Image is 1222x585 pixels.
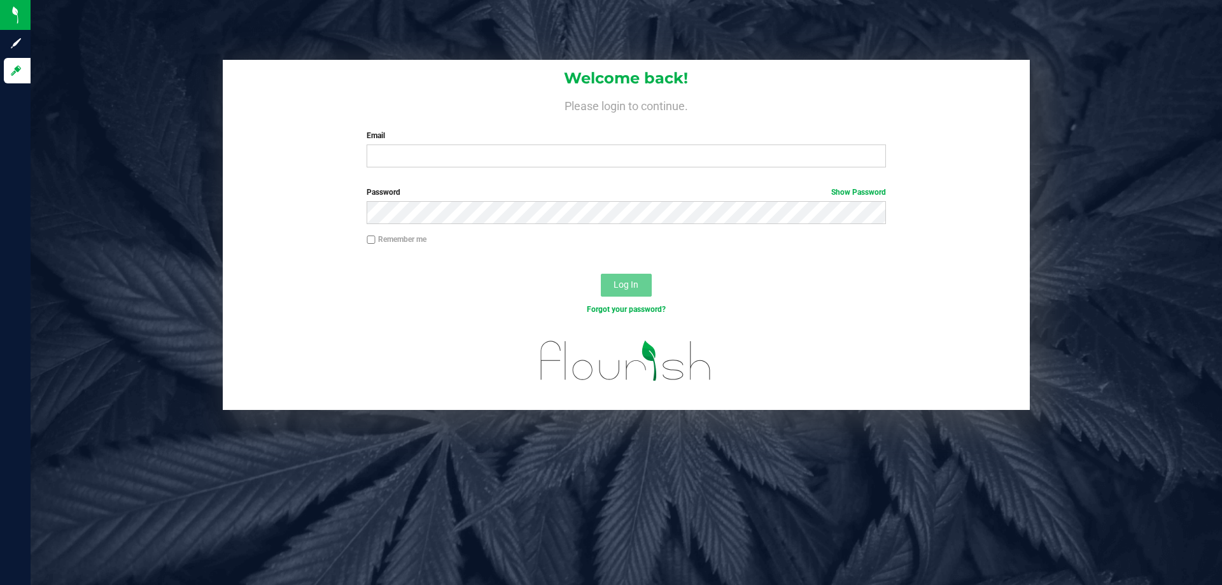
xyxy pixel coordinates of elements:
[367,130,885,141] label: Email
[614,279,638,290] span: Log In
[831,188,886,197] a: Show Password
[223,70,1030,87] h1: Welcome back!
[223,97,1030,112] h4: Please login to continue.
[10,37,22,50] inline-svg: Sign up
[367,188,400,197] span: Password
[367,234,426,245] label: Remember me
[601,274,652,297] button: Log In
[367,236,376,244] input: Remember me
[587,305,666,314] a: Forgot your password?
[525,328,727,393] img: flourish_logo.svg
[10,64,22,77] inline-svg: Log in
